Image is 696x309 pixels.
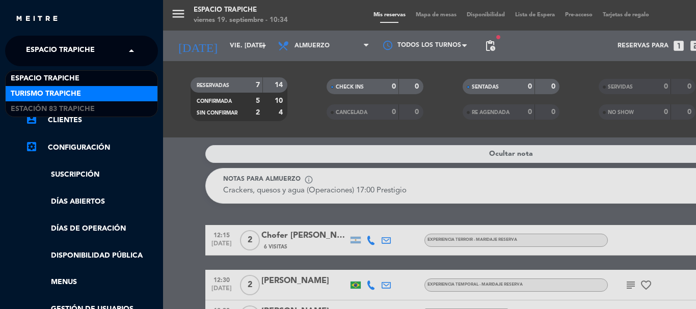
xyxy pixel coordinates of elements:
[11,103,95,115] span: Estación 83 Trapiche
[25,141,38,153] i: settings_applications
[25,114,158,126] a: account_boxClientes
[25,142,158,154] a: Configuración
[11,88,81,100] span: Turismo Trapiche
[25,276,158,288] a: Menus
[25,250,158,262] a: Disponibilidad pública
[25,223,158,235] a: Días de Operación
[11,73,79,85] span: Espacio Trapiche
[25,113,38,125] i: account_box
[25,169,158,181] a: Suscripción
[26,40,95,62] span: Espacio Trapiche
[15,15,59,23] img: MEITRE
[25,196,158,208] a: Días abiertos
